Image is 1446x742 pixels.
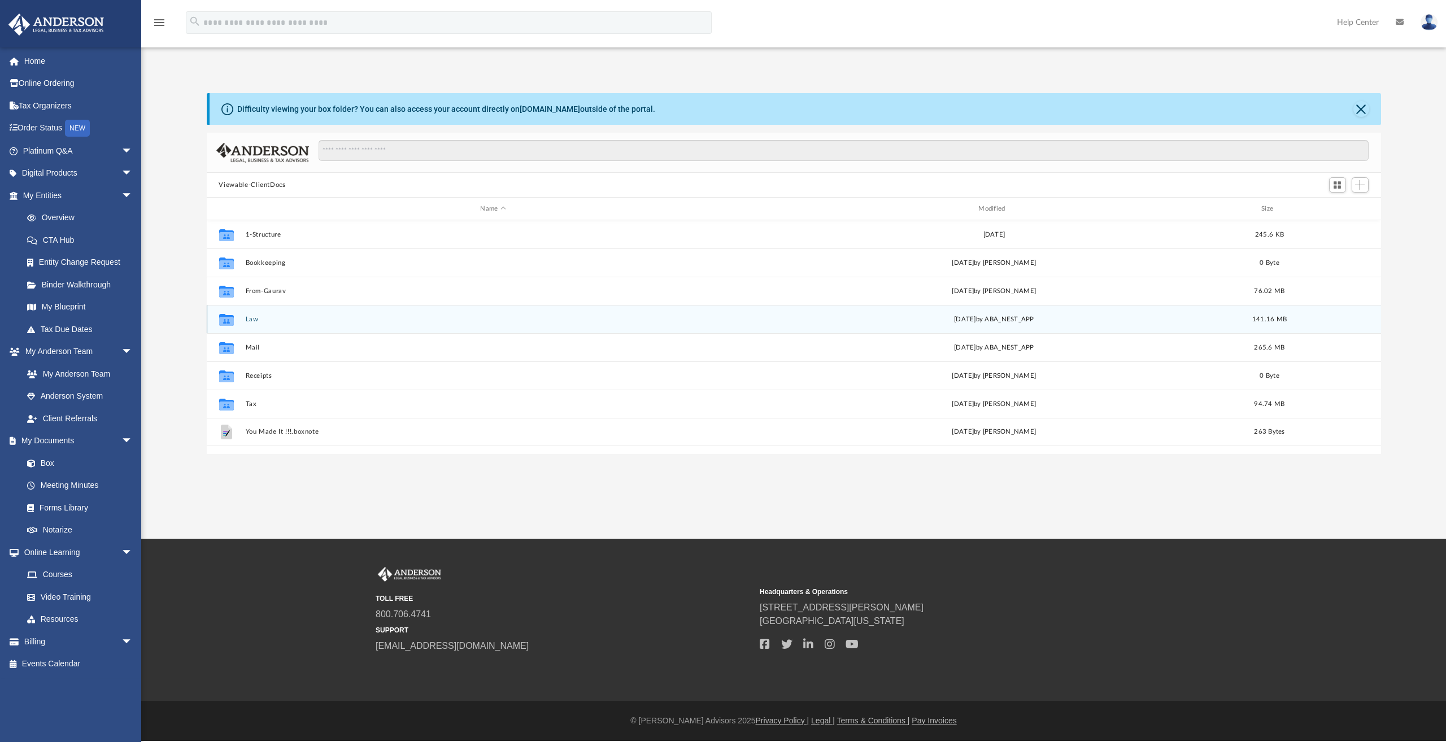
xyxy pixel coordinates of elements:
button: Viewable-ClientDocs [219,180,285,190]
button: From-Gaurav [245,287,741,295]
div: [DATE] by [PERSON_NAME] [746,399,1242,409]
div: [DATE] by [PERSON_NAME] [746,258,1242,268]
a: My Documentsarrow_drop_down [8,430,144,452]
img: Anderson Advisors Platinum Portal [5,14,107,36]
input: Search files and folders [319,140,1368,162]
span: 0 Byte [1260,373,1279,379]
small: SUPPORT [376,625,752,635]
div: grid [207,220,1381,455]
a: Platinum Q&Aarrow_drop_down [8,139,150,162]
i: menu [153,16,166,29]
div: Size [1247,204,1292,214]
a: My Anderson Teamarrow_drop_down [8,341,144,363]
a: Online Learningarrow_drop_down [8,541,144,564]
span: 265.6 MB [1254,344,1284,351]
a: Terms & Conditions | [837,716,910,725]
div: © [PERSON_NAME] Advisors 2025 [141,715,1446,727]
img: Anderson Advisors Platinum Portal [376,567,443,582]
a: Resources [16,608,144,631]
a: Binder Walkthrough [16,273,150,296]
button: Switch to Grid View [1329,177,1346,193]
a: Home [8,50,150,72]
a: Digital Productsarrow_drop_down [8,162,150,185]
small: Headquarters & Operations [760,587,1136,597]
button: Bookkeeping [245,259,741,267]
a: Online Ordering [8,72,150,95]
a: CTA Hub [16,229,150,251]
a: [EMAIL_ADDRESS][DOMAIN_NAME] [376,641,529,651]
div: id [211,204,239,214]
span: 263 Bytes [1254,429,1284,435]
div: [DATE] by [PERSON_NAME] [746,371,1242,381]
span: 94.74 MB [1254,401,1284,407]
button: Mail [245,344,741,351]
a: [GEOGRAPHIC_DATA][US_STATE] [760,616,904,626]
a: Client Referrals [16,407,144,430]
a: My Entitiesarrow_drop_down [8,184,150,207]
a: Courses [16,564,144,586]
span: arrow_drop_down [121,162,144,185]
span: 76.02 MB [1254,288,1284,294]
small: TOLL FREE [376,593,752,604]
a: Privacy Policy | [756,716,809,725]
a: Pay Invoices [912,716,956,725]
div: NEW [65,120,90,137]
span: arrow_drop_down [121,541,144,564]
span: 0 Byte [1260,260,1279,266]
span: arrow_drop_down [121,184,144,207]
span: 141.16 MB [1252,316,1286,322]
a: [DOMAIN_NAME] [520,104,580,114]
div: id [1297,204,1376,214]
a: Anderson System [16,385,144,408]
a: Notarize [16,519,144,542]
a: Video Training [16,586,138,608]
button: Close [1353,101,1369,117]
a: menu [153,21,166,29]
a: My Anderson Team [16,363,138,385]
div: Difficulty viewing your box folder? You can also access your account directly on outside of the p... [237,103,655,115]
a: Entity Change Request [16,251,150,274]
div: [DATE] by [PERSON_NAME] [746,286,1242,296]
span: arrow_drop_down [121,139,144,163]
a: [STREET_ADDRESS][PERSON_NAME] [760,603,924,612]
button: Tax [245,400,741,408]
div: [DATE] by [PERSON_NAME] [746,427,1242,437]
a: Order StatusNEW [8,117,150,140]
a: Events Calendar [8,653,150,675]
div: [DATE] by ABA_NEST_APP [746,343,1242,353]
button: 1-Structure [245,231,741,238]
a: Forms Library [16,496,138,519]
a: Tax Due Dates [16,318,150,341]
button: Receipts [245,372,741,379]
span: arrow_drop_down [121,341,144,364]
a: Box [16,452,138,474]
img: User Pic [1421,14,1438,30]
a: Overview [16,207,150,229]
div: Name [245,204,741,214]
a: Billingarrow_drop_down [8,630,150,653]
div: [DATE] by ABA_NEST_APP [746,315,1242,325]
button: You Made It !!!.boxnote [245,428,741,435]
i: search [189,15,201,28]
span: arrow_drop_down [121,630,144,653]
a: 800.706.4741 [376,609,431,619]
button: Law [245,316,741,323]
a: Meeting Minutes [16,474,144,497]
a: My Blueprint [16,296,144,318]
a: Tax Organizers [8,94,150,117]
span: arrow_drop_down [121,430,144,453]
div: [DATE] [746,230,1242,240]
a: Legal | [811,716,835,725]
div: Modified [746,204,1242,214]
button: Add [1352,177,1369,193]
span: 245.6 KB [1255,232,1283,238]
